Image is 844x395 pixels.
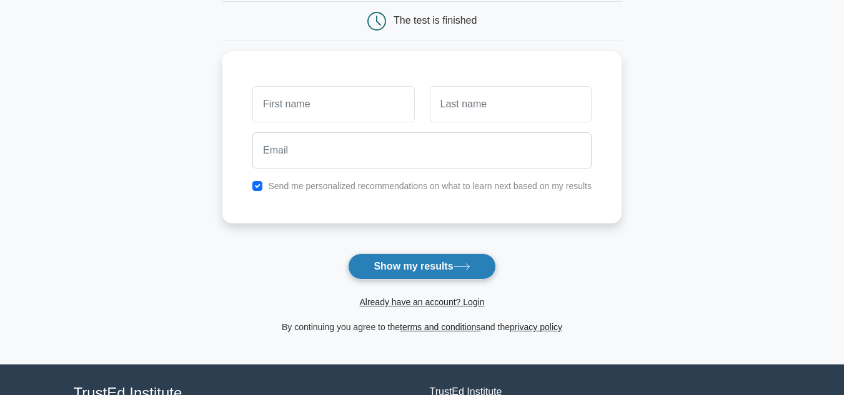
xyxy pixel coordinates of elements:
[252,132,592,168] input: Email
[215,319,629,334] div: By continuing you agree to the and the
[268,181,592,191] label: Send me personalized recommendations on what to learn next based on my results
[400,322,480,332] a: terms and conditions
[394,15,477,26] div: The test is finished
[252,86,414,122] input: First name
[348,253,495,280] button: Show my results
[430,86,592,122] input: Last name
[359,297,484,307] a: Already have an account? Login
[510,322,562,332] a: privacy policy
